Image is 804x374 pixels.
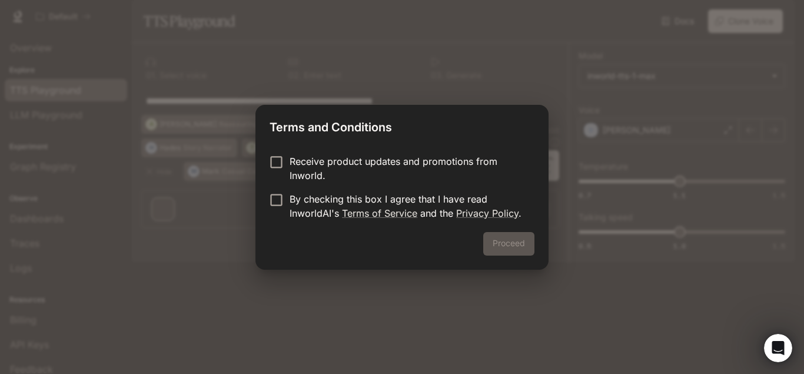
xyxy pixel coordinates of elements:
[456,207,519,219] a: Privacy Policy
[290,192,525,220] p: By checking this box I agree that I have read InworldAI's and the .
[342,207,417,219] a: Terms of Service
[764,334,792,362] iframe: Intercom live chat
[290,154,525,183] p: Receive product updates and promotions from Inworld.
[255,105,549,145] h2: Terms and Conditions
